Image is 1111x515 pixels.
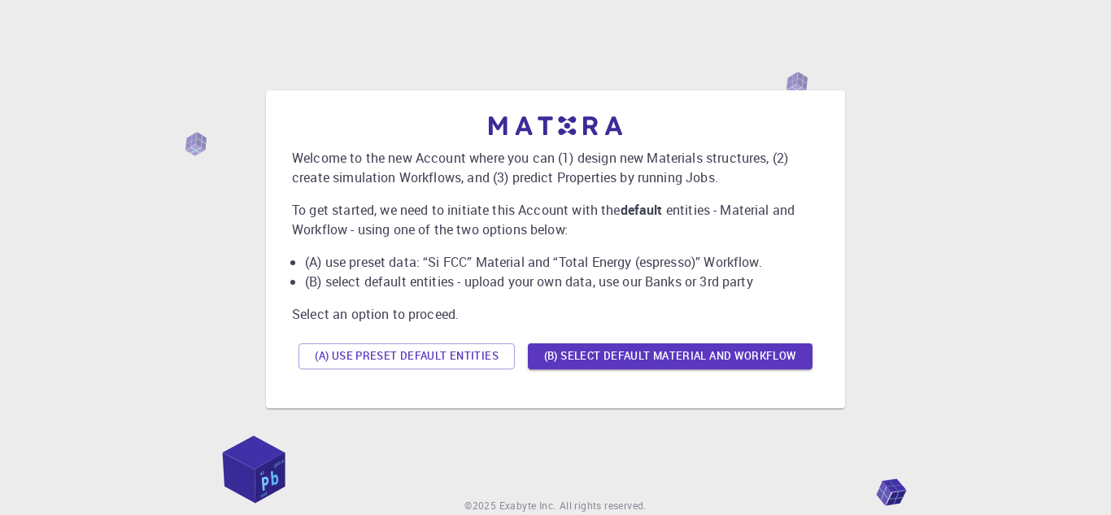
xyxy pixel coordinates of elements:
span: © 2025 [464,498,499,514]
span: All rights reserved. [560,498,647,514]
li: (A) use preset data: “Si FCC” Material and “Total Energy (espresso)” Workflow. [305,252,819,272]
b: default [621,201,663,219]
button: (A) Use preset default entities [298,343,515,369]
span: Exabyte Inc. [499,499,556,512]
li: (B) select default entities - upload your own data, use our Banks or 3rd party [305,272,819,291]
a: Exabyte Inc. [499,498,556,514]
p: To get started, we need to initiate this Account with the entities - Material and Workflow - usin... [292,200,819,239]
button: (B) Select default material and workflow [528,343,813,369]
img: logo [489,116,622,135]
p: Select an option to proceed. [292,304,819,324]
p: Welcome to the new Account where you can (1) design new Materials structures, (2) create simulati... [292,148,819,187]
